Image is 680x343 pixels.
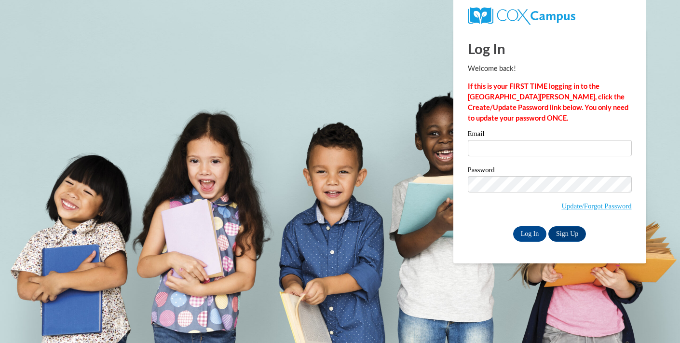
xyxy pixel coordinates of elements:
label: Password [468,166,632,176]
a: Sign Up [548,226,586,242]
a: COX Campus [468,11,575,19]
label: Email [468,130,632,140]
h1: Log In [468,39,632,58]
strong: If this is your FIRST TIME logging in to the [GEOGRAPHIC_DATA][PERSON_NAME], click the Create/Upd... [468,82,628,122]
img: COX Campus [468,7,575,25]
input: Log In [513,226,547,242]
p: Welcome back! [468,63,632,74]
a: Update/Forgot Password [561,202,631,210]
